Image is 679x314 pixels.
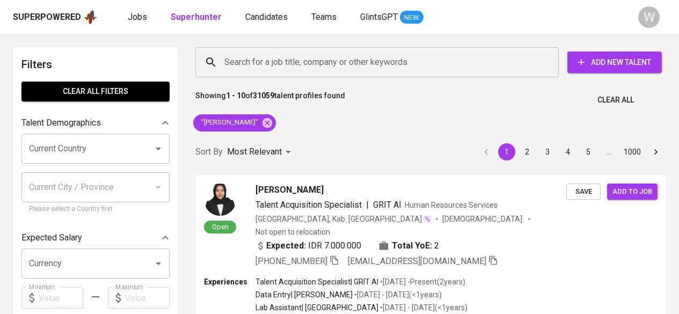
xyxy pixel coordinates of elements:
p: Please select a Country first [29,204,162,215]
p: Sort By [195,145,223,158]
div: Superpowered [13,11,81,24]
button: Add to job [607,184,658,200]
button: Go to page 4 [559,143,576,160]
div: W [638,6,660,28]
span: Add to job [612,186,652,198]
button: Save [566,184,601,200]
button: Go to page 3 [539,143,556,160]
a: Jobs [128,11,149,24]
span: Add New Talent [576,56,653,69]
p: Most Relevant [227,145,282,158]
span: [EMAIL_ADDRESS][DOMAIN_NAME] [348,256,486,266]
p: • [DATE] - [DATE] ( <1 years ) [378,302,468,313]
p: Expected Salary [21,231,82,244]
button: Open [151,141,166,156]
span: Clear All filters [30,85,161,98]
span: | [366,199,369,211]
span: [PHONE_NUMBER] [255,256,327,266]
div: [GEOGRAPHIC_DATA], Kab. [GEOGRAPHIC_DATA] [255,214,432,224]
div: Expected Salary [21,227,170,249]
button: Go to next page [647,143,665,160]
b: 1 - 10 [226,91,245,100]
p: Not open to relocation [255,227,330,237]
div: … [600,147,617,157]
span: Save [572,186,595,198]
span: GlintsGPT [360,12,398,22]
p: Talent Acquisition Specialist | GRIT AI [255,276,378,287]
b: Expected: [266,239,306,252]
img: app logo [83,9,98,25]
div: "[PERSON_NAME]" [193,114,276,132]
b: Superhunter [171,12,222,22]
b: Total YoE: [392,239,432,252]
img: magic_wand.svg [423,215,432,223]
p: Talent Demographics [21,116,101,129]
button: page 1 [498,143,515,160]
p: • [DATE] - [DATE] ( <1 years ) [353,289,442,300]
input: Value [39,287,83,309]
a: Candidates [245,11,290,24]
span: Talent Acquisition Specialist [255,200,362,210]
span: [DEMOGRAPHIC_DATA] [442,214,524,224]
span: Candidates [245,12,288,22]
p: Showing of talent profiles found [195,90,345,110]
nav: pagination navigation [476,143,666,160]
b: 31059 [253,91,274,100]
span: Human Resources Services [405,201,498,209]
img: 93ed8efe827649fd276e8828ce5c3e55.jpg [204,184,236,216]
p: Experiences [204,276,255,287]
span: "[PERSON_NAME]" [193,118,265,128]
a: Teams [311,11,339,24]
button: Clear All [593,90,638,110]
span: Jobs [128,12,147,22]
span: NEW [400,12,424,23]
span: Open [208,222,233,231]
a: GlintsGPT NEW [360,11,424,24]
span: 2 [434,239,439,252]
button: Go to page 5 [580,143,597,160]
span: [PERSON_NAME] [255,184,324,196]
button: Open [151,256,166,271]
div: IDR 7.000.000 [255,239,361,252]
p: • [DATE] - Present ( 2 years ) [378,276,465,287]
span: Clear All [597,93,634,107]
button: Go to page 2 [519,143,536,160]
p: Data Entry | [PERSON_NAME] [255,289,353,300]
p: Lab Assistant | [GEOGRAPHIC_DATA] [255,302,378,313]
h6: Filters [21,56,170,73]
a: Superhunter [171,11,224,24]
button: Go to page 1000 [620,143,644,160]
a: Superpoweredapp logo [13,9,98,25]
div: Talent Demographics [21,112,170,134]
span: Teams [311,12,337,22]
div: Most Relevant [227,142,295,162]
button: Add New Talent [567,52,662,73]
button: Clear All filters [21,82,170,101]
span: GRIT AI [373,200,401,210]
input: Value [125,287,170,309]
